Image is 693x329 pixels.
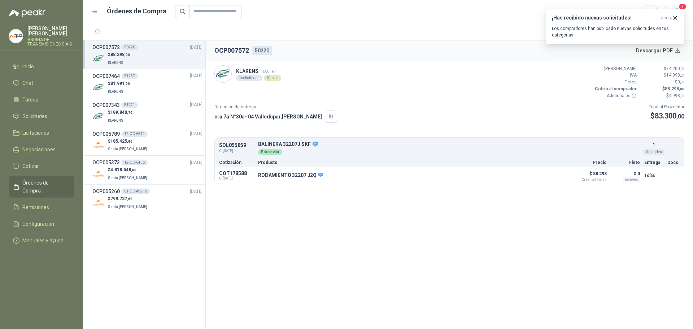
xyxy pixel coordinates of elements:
[108,205,147,209] span: Santa [PERSON_NAME]
[108,195,149,202] p: $
[219,176,254,181] span: C: [DATE]
[108,51,130,58] p: $
[110,167,136,172] span: 4.818.548
[680,80,684,84] span: ,00
[9,176,74,198] a: Órdenes de Compra
[22,79,33,87] span: Chat
[108,109,132,116] p: $
[679,3,687,10] span: 5
[108,176,147,180] span: Santa [PERSON_NAME]
[92,187,202,210] a: OCP00526001-OC-49210[DATE] Company Logo$799.727,60Santa [PERSON_NAME]
[623,177,640,182] div: Incluido
[110,139,132,144] span: 185.425
[236,67,281,75] p: KLARENS
[571,178,607,182] span: Crédito 30 días
[108,61,123,65] span: KLARENS
[680,94,684,98] span: ,00
[9,217,74,231] a: Configuración
[108,90,123,94] span: KLARENS
[92,81,105,94] img: Company Logo
[92,43,202,66] a: OCP00757250220[DATE] Company Logo$88.298,00KLARENS
[131,168,136,172] span: ,00
[219,143,254,148] p: SOL055859
[92,72,202,95] a: OCP00746451237[DATE] Company Logo$81.991,00KLARENS
[27,26,74,36] p: [PERSON_NAME] [PERSON_NAME]
[632,43,685,58] button: Descargar PDF
[92,72,120,80] h3: OCP007464
[667,160,680,165] p: Docs
[92,196,105,209] img: Company Logo
[644,171,663,180] p: 1 días
[593,72,637,79] p: IVA
[236,75,262,81] div: 1 solicitudes
[92,159,202,181] a: OCP00537312-OC-6436[DATE] Company Logo$4.818.548,00Santa [PERSON_NAME]
[214,46,249,56] h2: OCP007572
[649,104,684,111] p: Total al Proveedor
[92,139,105,151] img: Company Logo
[121,44,138,50] div: 50220
[611,169,640,178] p: $ 0
[108,147,147,151] span: Santa [PERSON_NAME]
[92,187,120,195] h3: OCP005260
[677,79,684,85] span: 0
[108,138,149,145] p: $
[552,25,678,38] p: Los compradores han publicado nuevas solicitudes en tus categorías.
[261,69,276,74] span: [DATE]
[9,159,74,173] a: Cotizar
[9,234,74,247] a: Manuales y ayuda
[190,101,202,108] span: [DATE]
[219,160,254,165] p: Cotización
[9,9,45,17] img: Logo peakr
[110,52,130,57] span: 88.298
[121,131,148,137] div: 12-OC-6514
[22,129,49,137] span: Licitaciones
[649,111,684,122] p: $
[92,110,105,123] img: Company Logo
[671,5,684,18] button: 5
[22,237,64,244] span: Manuales y ayuda
[92,130,120,138] h3: OCP005789
[92,101,120,109] h3: OCP007343
[190,188,202,195] span: [DATE]
[9,76,74,90] a: Chat
[593,79,637,86] p: Fletes
[643,149,665,155] div: Unidades
[127,139,132,143] span: ,80
[190,73,202,79] span: [DATE]
[107,6,166,16] h1: Órdenes de Compra
[593,86,637,92] p: Cobro al comprador
[219,170,254,176] p: COT178588
[190,159,202,166] span: [DATE]
[652,141,655,149] p: 1
[27,38,74,46] p: ANDINA DE TRANSMISIONES S.A.S
[22,146,56,153] span: Negociaciones
[665,86,684,91] span: 88.298
[669,93,684,98] span: 4.998
[644,160,663,165] p: Entrega
[108,166,149,173] p: $
[9,109,74,123] a: Solicitudes
[9,126,74,140] a: Licitaciones
[676,113,684,120] span: ,00
[215,66,231,82] img: Company Logo
[666,73,684,78] span: 14.098
[22,162,39,170] span: Cotizar
[22,62,34,70] span: Inicio
[108,80,130,87] p: $
[9,143,74,156] a: Negociaciones
[611,160,640,165] p: Flete
[92,130,202,153] a: OCP00578912-OC-6514[DATE] Company Logo$185.425,80Santa [PERSON_NAME]
[252,46,272,55] div: 50220
[92,101,202,124] a: OCP00734351171[DATE] Company Logo$189.840,70KLARENS
[264,75,281,81] div: Directo
[125,53,130,57] span: ,00
[571,160,607,165] p: Precio
[92,159,120,166] h3: OCP005373
[121,189,150,194] div: 01-OC-49210
[190,44,202,51] span: [DATE]
[679,87,684,91] span: ,00
[666,66,684,71] span: 74.200
[9,29,23,43] img: Company Logo
[127,111,132,114] span: ,70
[127,197,132,201] span: ,60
